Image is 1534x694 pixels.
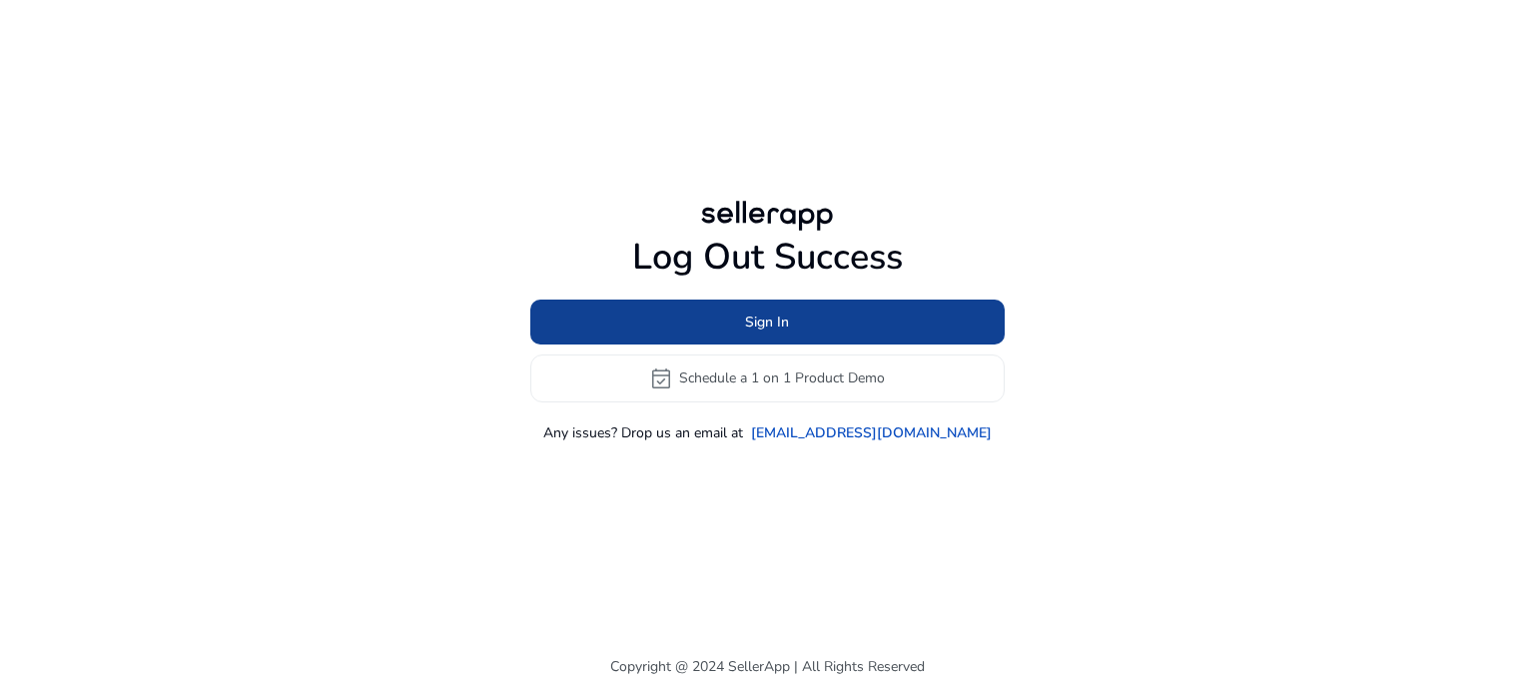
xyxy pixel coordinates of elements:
span: event_available [649,366,673,390]
span: Sign In [745,312,789,333]
a: [EMAIL_ADDRESS][DOMAIN_NAME] [751,422,992,443]
h1: Log Out Success [530,236,1005,279]
p: Any issues? Drop us an email at [543,422,743,443]
button: event_availableSchedule a 1 on 1 Product Demo [530,354,1005,402]
button: Sign In [530,300,1005,345]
